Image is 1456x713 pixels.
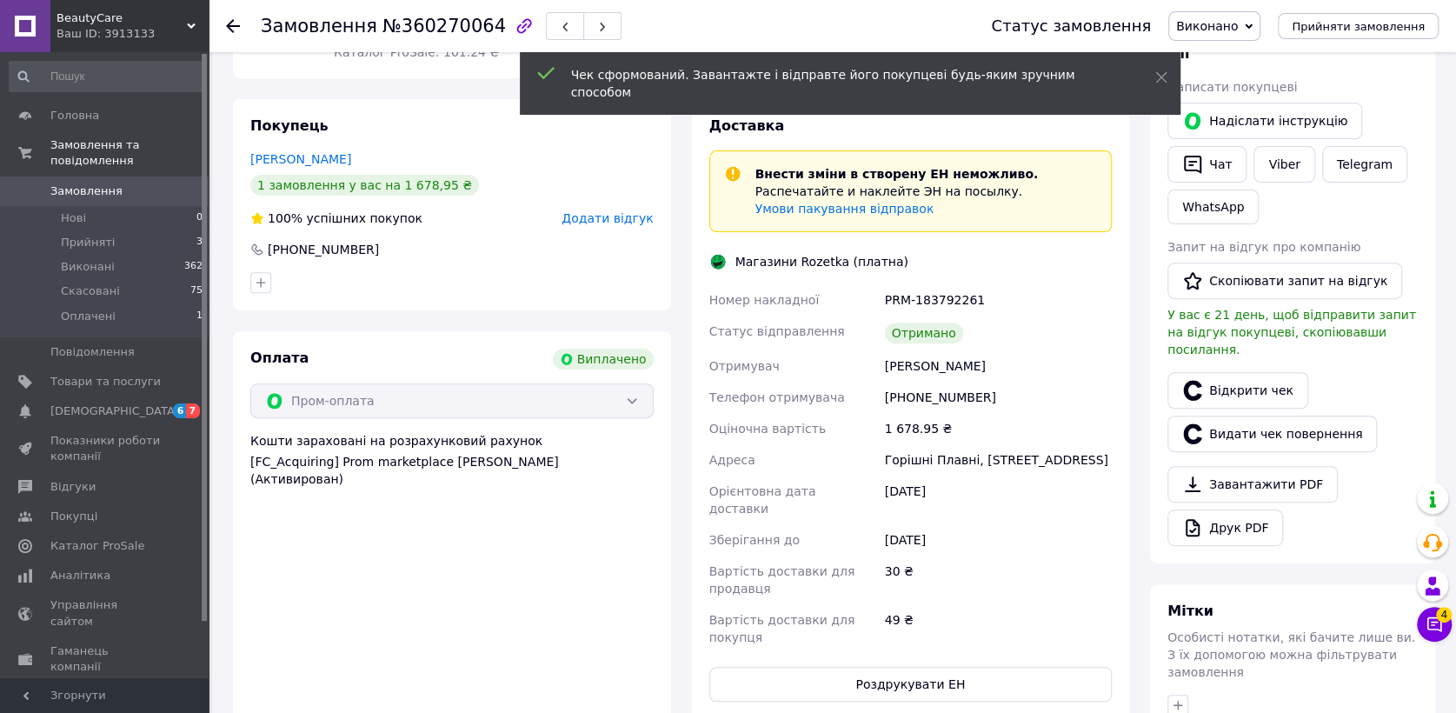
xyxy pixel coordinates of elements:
[1167,240,1360,254] span: Запит на відгук про компанію
[755,183,1039,200] p: Распечатайте и наклейте ЭН на посылку.
[709,533,800,547] span: Зберігання до
[1176,19,1238,33] span: Виконано
[1167,630,1415,679] span: Особисті нотатки, які бачите лише ви. З їх допомогою можна фільтрувати замовлення
[268,211,303,225] span: 100%
[50,597,161,629] span: Управління сайтом
[50,568,110,583] span: Аналітика
[186,403,200,418] span: 7
[881,382,1115,413] div: [PHONE_NUMBER]
[61,210,86,226] span: Нові
[881,350,1115,382] div: [PERSON_NAME]
[261,16,377,37] span: Замовлення
[250,152,351,166] a: [PERSON_NAME]
[709,484,816,516] span: Орієнтовна дата доставки
[881,444,1115,476] div: Горішні Плавні, [STREET_ADDRESS]
[250,117,329,134] span: Покупець
[881,556,1115,604] div: 30 ₴
[50,374,161,390] span: Товари та послуги
[50,479,96,495] span: Відгуки
[709,359,780,373] span: Отримувач
[196,210,203,226] span: 0
[50,108,99,123] span: Головна
[709,117,785,134] span: Доставка
[190,283,203,299] span: 75
[731,253,913,270] div: Магазини Rozetka (платна)
[184,259,203,275] span: 362
[881,524,1115,556] div: [DATE]
[50,183,123,199] span: Замовлення
[61,283,120,299] span: Скасовані
[196,309,203,324] span: 1
[250,175,479,196] div: 1 замовлення у вас на 1 678,95 ₴
[173,403,187,418] span: 6
[1436,607,1452,623] span: 4
[1292,20,1425,33] span: Прийняти замовлення
[991,17,1151,35] div: Статус замовлення
[553,349,654,370] div: Виплачено
[1167,308,1416,356] span: У вас є 21 день, щоб відправити запит на відгук покупцеві, скопіювавши посилання.
[709,453,755,467] span: Адреса
[50,433,161,464] span: Показники роботи компанії
[881,604,1115,653] div: 49 ₴
[1167,603,1213,619] span: Мітки
[1167,263,1402,299] button: Скопіювати запит на відгук
[1167,190,1259,224] a: WhatsApp
[382,16,506,37] span: №360270064
[50,344,135,360] span: Повідомлення
[50,643,161,675] span: Гаманець компанії
[250,453,654,488] div: [FC_Acquiring] Prom marketplace [PERSON_NAME] (Активирован)
[9,61,204,92] input: Пошук
[57,26,209,42] div: Ваш ID: 3913133
[61,259,115,275] span: Виконані
[709,613,855,644] span: Вартість доставки для покупця
[50,403,179,419] span: [DEMOGRAPHIC_DATA]
[196,235,203,250] span: 3
[50,137,209,169] span: Замовлення та повідомлення
[571,66,1112,101] div: Чек сформований. Завантажте і відправте його покупцеві будь-яким зручним способом
[1417,607,1452,642] button: Чат з покупцем4
[1278,13,1439,39] button: Прийняти замовлення
[1167,103,1362,139] button: Надіслати інструкцію
[1322,146,1407,183] a: Telegram
[709,293,820,307] span: Номер накладної
[1167,510,1283,546] a: Друк PDF
[250,432,654,488] div: Кошти зараховані на розрахунковий рахунок
[709,564,855,596] span: Вартість доставки для продавця
[562,211,653,225] span: Додати відгук
[881,413,1115,444] div: 1 678.95 ₴
[1167,466,1338,503] a: Завантажити PDF
[885,323,963,343] div: Отримано
[226,17,240,35] div: Повернутися назад
[57,10,187,26] span: BeautyCare
[266,241,381,258] div: [PHONE_NUMBER]
[1167,146,1247,183] button: Чат
[50,538,144,554] span: Каталог ProSale
[1167,416,1377,452] button: Видати чек повернення
[1167,372,1308,409] a: Відкрити чек
[709,324,845,338] span: Статус відправлення
[881,284,1115,316] div: PRM-183792261
[755,202,934,216] a: Умови пакування відправок
[1167,80,1297,94] span: Написати покупцеві
[709,422,826,436] span: Оціночна вартість
[250,210,422,227] div: успішних покупок
[709,667,1113,702] button: Роздрукувати ЕН
[881,476,1115,524] div: [DATE]
[709,390,845,404] span: Телефон отримувача
[50,509,97,524] span: Покупці
[250,350,309,366] span: Оплата
[755,167,1039,181] span: Внести зміни в створену ЕН неможливо.
[61,309,116,324] span: Оплачені
[1253,146,1314,183] a: Viber
[61,235,115,250] span: Прийняті
[334,45,499,59] span: Каталог ProSale: 101.24 ₴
